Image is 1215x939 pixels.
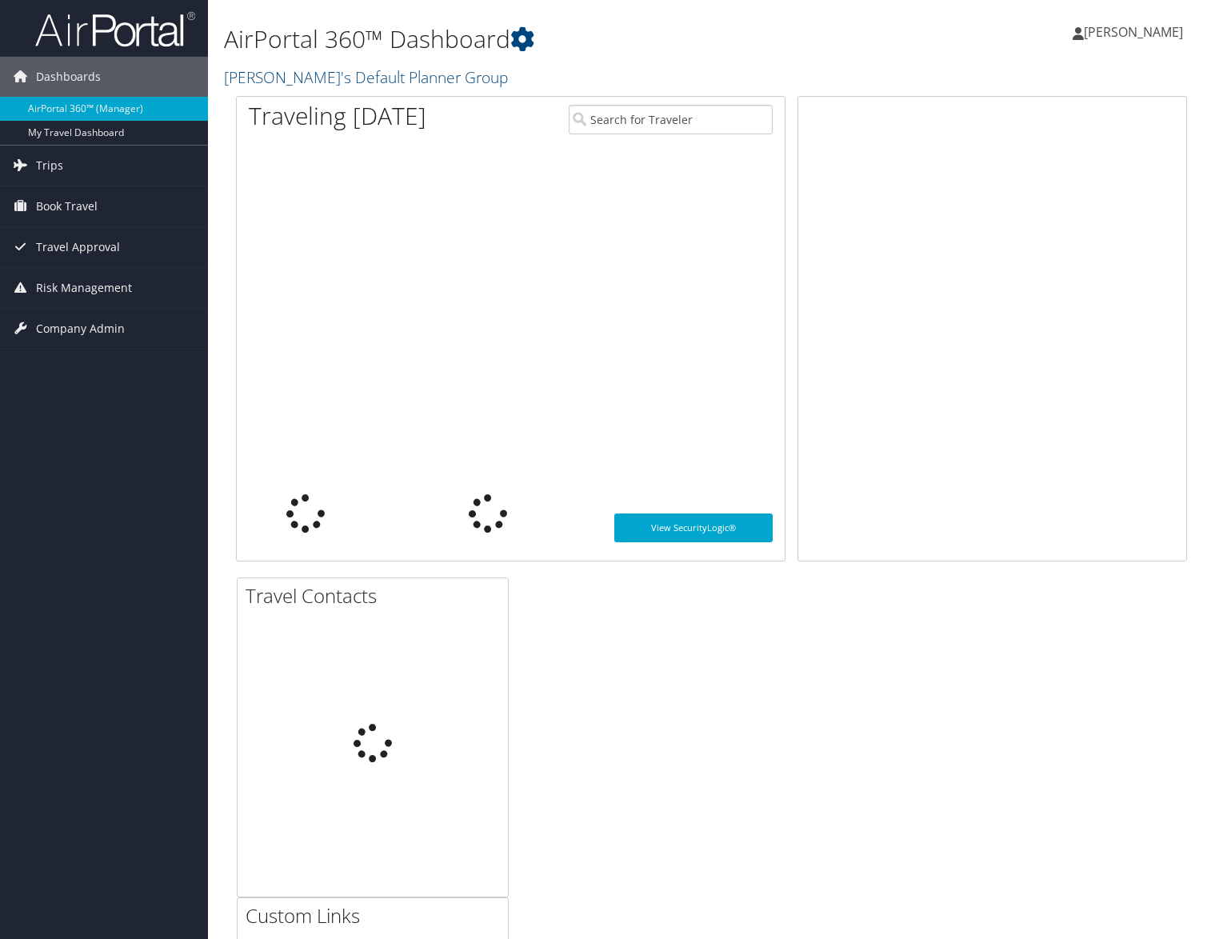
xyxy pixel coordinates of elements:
input: Search for Traveler [569,105,773,134]
span: Company Admin [36,309,125,349]
h1: AirPortal 360™ Dashboard [224,22,874,56]
span: Risk Management [36,268,132,308]
a: [PERSON_NAME]'s Default Planner Group [224,66,512,88]
h2: Travel Contacts [246,582,508,609]
span: Dashboards [36,57,101,97]
span: Book Travel [36,186,98,226]
span: [PERSON_NAME] [1084,23,1183,41]
span: Travel Approval [36,227,120,267]
h1: Traveling [DATE] [249,99,426,133]
span: Trips [36,146,63,186]
img: airportal-logo.png [35,10,195,48]
a: [PERSON_NAME] [1073,8,1199,56]
a: View SecurityLogic® [614,513,773,542]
